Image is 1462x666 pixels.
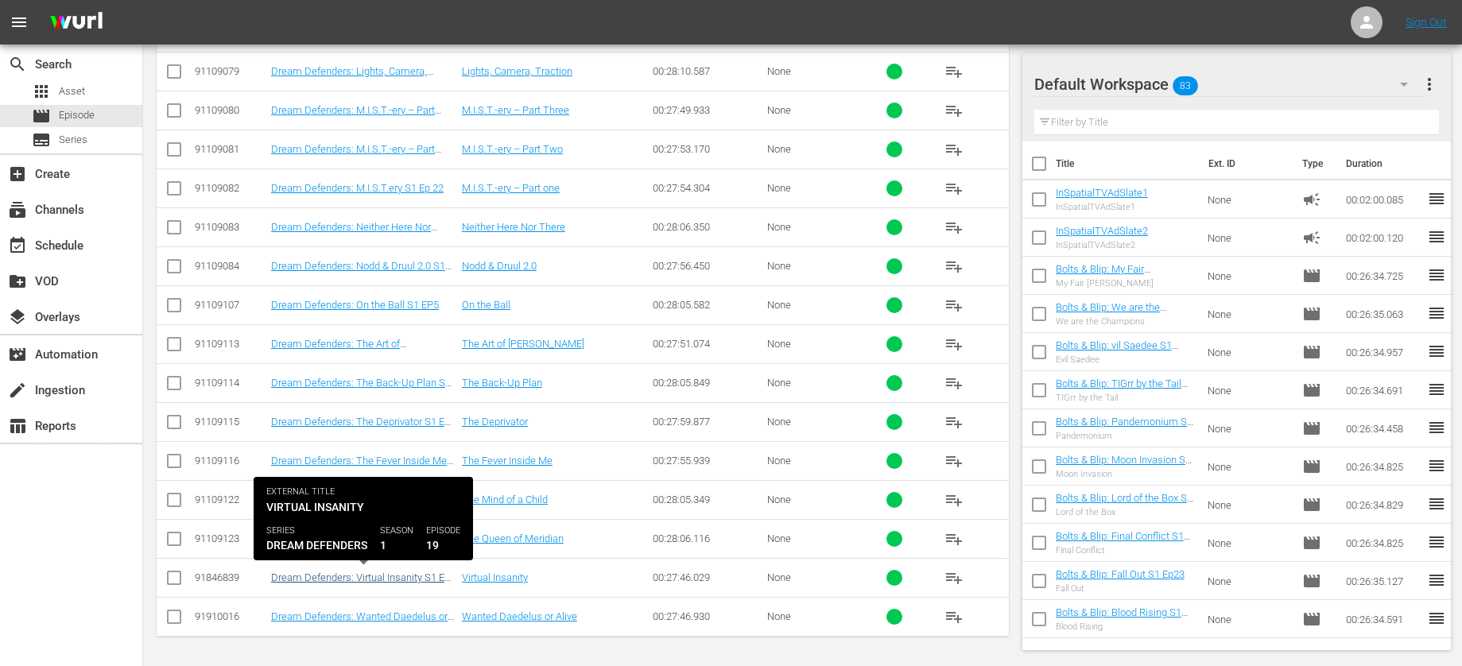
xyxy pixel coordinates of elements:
[1056,378,1188,401] a: Bolts & Blip: TIGrr by the Tail S1 Ep20
[767,338,854,350] div: None
[1056,339,1178,363] a: Bolts & Blip: vil Saedee S1 Ep19
[1427,380,1446,399] span: reorder
[195,610,266,622] div: 91910016
[195,416,266,428] div: 91109115
[1056,606,1188,630] a: Bolts & Blip: Blood Rising S1 Ep24
[935,442,973,480] button: playlist_add
[271,377,452,401] a: Dream Defenders: The Back-Up Plan S1 EP7
[1056,454,1192,478] a: Bolts & Blip: Moon Invasion S1 Ep18
[1201,524,1297,562] td: None
[195,532,266,544] div: 91109123
[1340,562,1427,600] td: 00:26:35.127
[1340,409,1427,447] td: 00:26:34.458
[935,559,973,597] button: playlist_add
[935,520,973,558] button: playlist_add
[1302,457,1321,476] span: Episode
[195,338,266,350] div: 91109113
[462,65,572,77] a: Lights, Camera, Traction
[1302,533,1321,552] span: Episode
[653,260,762,272] div: 00:27:56.450
[653,65,762,77] div: 00:28:10.587
[462,260,537,272] a: Nodd & Druul 2.0
[1302,228,1321,247] span: Ad
[462,416,528,428] a: The Deprivator
[935,286,973,324] button: playlist_add
[935,247,973,285] button: playlist_add
[944,490,964,509] span: playlist_add
[1340,600,1427,638] td: 00:26:34.591
[1420,65,1439,103] button: more_vert
[8,272,27,291] span: VOD
[271,416,451,439] a: Dream Defenders: The Deprivator S1 EP 20
[10,13,29,32] span: menu
[1340,524,1427,562] td: 00:26:34.825
[8,236,27,255] span: Schedule
[195,377,266,389] div: 91109114
[1340,295,1427,333] td: 00:26:35.063
[462,143,563,155] a: M.I.S.T.-ery – Part Two
[1340,257,1427,295] td: 00:26:34.725
[59,107,95,123] span: Episode
[59,83,85,99] span: Asset
[1056,431,1195,441] div: Pandemonium
[944,412,964,432] span: playlist_add
[195,455,266,467] div: 91109116
[1302,343,1321,362] span: Episode
[271,455,453,478] a: Dream Defenders: The Fever Inside Me S1 EP8
[1201,257,1297,295] td: None
[195,221,266,233] div: 91109083
[653,221,762,233] div: 00:28:06.350
[653,416,762,428] div: 00:27:59.877
[271,143,441,167] a: Dream Defenders: M.I.S.T.-ery – Part Two S1 Ep 25
[195,299,266,311] div: 91109107
[1427,532,1446,552] span: reorder
[1340,333,1427,371] td: 00:26:34.957
[1336,141,1432,186] th: Duration
[1427,418,1446,437] span: reorder
[271,571,451,595] a: Dream Defenders: Virtual Insanity S1 EP 19
[462,571,528,583] a: Virtual Insanity
[767,494,854,505] div: None
[271,338,406,362] a: Dream Defenders: The Art of [PERSON_NAME] S1 EP9
[935,130,973,168] button: playlist_add
[1340,371,1427,409] td: 00:26:34.691
[1056,316,1195,327] div: We are the Champions
[8,416,27,436] span: Reports
[767,143,854,155] div: None
[462,455,553,467] a: The Fever Inside Me
[944,451,964,470] span: playlist_add
[935,169,973,207] button: playlist_add
[1340,447,1427,486] td: 00:26:34.825
[653,104,762,116] div: 00:27:49.933
[1056,141,1199,186] th: Title
[653,532,762,544] div: 00:28:06.116
[462,377,542,389] a: The Back-Up Plan
[462,338,584,350] a: The Art of [PERSON_NAME]
[32,130,51,149] span: Series
[1056,225,1148,237] a: InSpatialTVAdSlate2
[767,416,854,428] div: None
[1056,507,1195,517] div: Lord of the Box
[944,62,964,81] span: playlist_add
[944,101,964,120] span: playlist_add
[653,182,762,194] div: 00:27:54.304
[767,299,854,311] div: None
[462,299,510,311] a: On the Ball
[1427,227,1446,246] span: reorder
[8,165,27,184] span: Create
[195,571,266,583] div: 91846839
[1056,568,1185,580] a: Bolts & Blip: Fall Out S1 Ep23
[462,494,548,505] a: The Mind of a Child
[195,182,266,194] div: 91109082
[1302,419,1321,438] span: Episode
[653,143,762,155] div: 00:27:53.170
[944,529,964,548] span: playlist_add
[1427,571,1446,590] span: reorder
[944,140,964,159] span: playlist_add
[8,200,27,219] span: Channels
[1302,495,1321,514] span: Episode
[767,104,854,116] div: None
[1201,409,1297,447] td: None
[1056,583,1185,594] div: Fall Out
[944,296,964,315] span: playlist_add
